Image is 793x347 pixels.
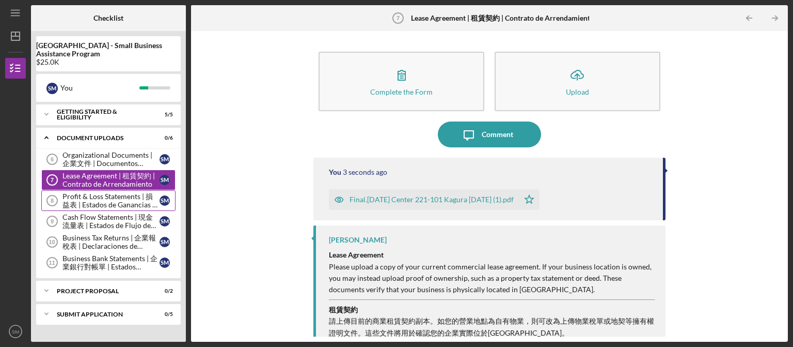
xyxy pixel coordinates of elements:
button: SM [5,321,26,342]
a: 7Lease Agreement | 租賃契約 | Contrato de ArrendamientoSM [41,170,176,190]
button: Complete the Form [319,52,484,111]
button: Upload [495,52,660,111]
b: Checklist [93,14,123,22]
div: Business Bank Statements | 企業銀行對帳單 | Estados Bancarios del Negocio [62,254,160,271]
div: S M [160,154,170,164]
div: Profit & Loss Statements | 損益表 | Estados de Ganancias y Pérdidas [62,192,160,209]
b: Lease Agreement | 租賃契約 | Contrato de Arrendamiento [411,14,594,22]
div: S M [46,83,58,94]
tspan: 7 [51,177,54,183]
div: Cash Flow Statements | 現金流量表 | Estados de Flujo de Efectivo [62,213,160,230]
div: Complete the Form [370,88,433,96]
tspan: 11 [49,260,55,266]
div: You [329,168,341,176]
div: Upload [566,88,589,96]
a: 11Business Bank Statements | 企業銀行對帳單 | Estados Bancarios del NegocioSM [41,252,176,273]
div: Submit Application [57,311,147,318]
tspan: 8 [51,198,54,204]
div: Getting Started & Eligibility [57,109,147,120]
a: 10Business Tax Returns | 企業報稅表 | Declaraciones de Impuestos del NegocioSM [41,232,176,252]
div: 0 / 6 [154,135,173,141]
strong: 租賃契約 [329,305,358,314]
div: 0 / 5 [154,311,173,318]
div: 5 / 5 [154,112,173,118]
div: Final.[DATE] Center 221-101 Kagura [DATE] (1).pdf [350,195,514,204]
tspan: 7 [396,15,399,21]
time: 2025-08-28 00:40 [343,168,387,176]
p: Please upload a copy of your current commercial lease agreement. If your business location is own... [329,261,655,296]
a: 8Profit & Loss Statements | 損益表 | Estados de Ganancias y PérdidasSM [41,190,176,211]
div: Business Tax Returns | 企業報稅表 | Declaraciones de Impuestos del Negocio [62,234,160,250]
button: Comment [438,122,541,147]
div: 0 / 2 [154,288,173,294]
div: Lease Agreement | 租賃契約 | Contrato de Arrendamiento [62,172,160,188]
div: Document Uploads [57,135,147,141]
div: Comment [482,122,513,147]
button: Final.[DATE] Center 221-101 Kagura [DATE] (1).pdf [329,189,540,210]
div: S M [160,175,170,185]
div: Project Proposal [57,288,147,294]
a: 9Cash Flow Statements | 現金流量表 | Estados de Flujo de EfectivoSM [41,211,176,232]
div: $25.0K [36,58,181,66]
div: [PERSON_NAME] [329,236,387,244]
div: Organizational Documents | 企業文件 | Documentos Organizacionales [62,151,160,168]
tspan: 6 [51,156,54,162]
a: 6Organizational Documents | 企業文件 | Documentos OrganizacionalesSM [41,149,176,170]
div: S M [160,258,170,268]
p: 請上傳目前的商業租賃契約副本。如您的營業地點為自有物業，則可改為上傳物業稅單或地契等擁有權證明文件。這些文件將用於確認您的企業實際位於[GEOGRAPHIC_DATA]。 [329,315,655,339]
tspan: 9 [51,218,54,224]
div: S M [160,195,170,206]
strong: Lease Agreement [329,250,384,259]
b: [GEOGRAPHIC_DATA] - Small Business Assistance Program [36,41,181,58]
tspan: 10 [49,239,55,245]
text: SM [12,329,19,335]
div: S M [160,216,170,227]
div: You [60,79,139,97]
div: S M [160,237,170,247]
